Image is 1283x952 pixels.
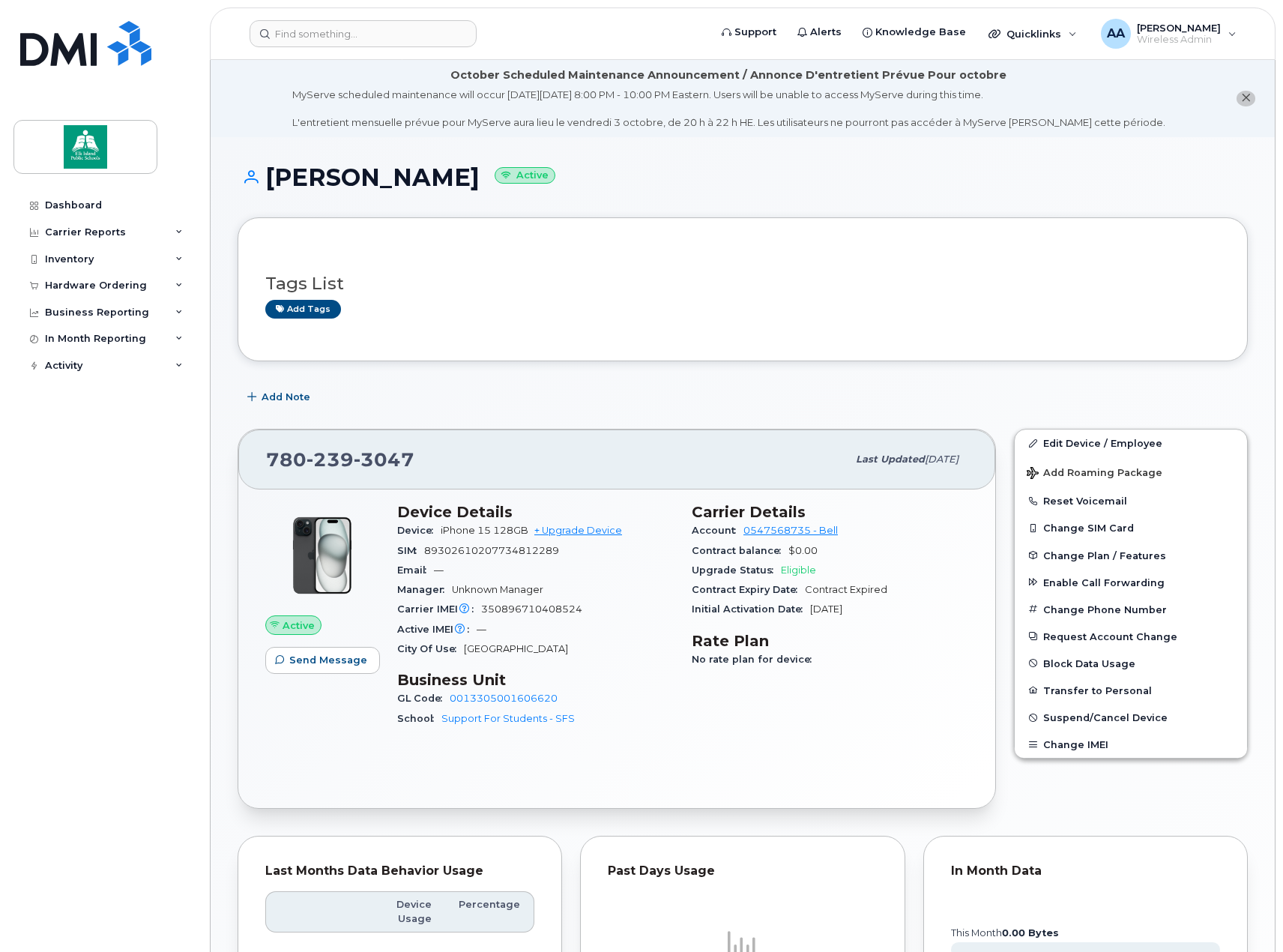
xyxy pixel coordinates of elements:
[397,545,424,556] span: SIM
[361,891,445,933] th: Device Usage
[743,525,838,536] a: 0547568735 - Bell
[450,693,558,704] a: 0013305001606620
[262,390,310,404] span: Add Note
[397,713,441,724] span: School
[1015,487,1247,514] button: Reset Voicemail
[692,545,788,556] span: Contract balance
[1237,91,1255,106] button: close notification
[283,618,315,633] span: Active
[951,864,1220,879] div: In Month Data
[608,864,877,879] div: Past Days Usage
[1043,712,1168,723] span: Suspend/Cancel Device
[397,584,452,595] span: Manager
[810,603,842,615] span: [DATE]
[1015,596,1247,623] button: Change Phone Number
[238,384,323,411] button: Add Note
[307,448,354,471] span: 239
[238,164,1248,190] h1: [PERSON_NAME]
[481,603,582,615] span: 350896710408524
[1015,677,1247,704] button: Transfer to Personal
[1015,457,1247,487] button: Add Roaming Package
[1002,927,1059,939] tspan: 0.00 Bytes
[477,624,486,635] span: —
[1027,467,1162,481] span: Add Roaming Package
[692,584,805,595] span: Contract Expiry Date
[692,603,810,615] span: Initial Activation Date
[265,864,534,879] div: Last Months Data Behavior Usage
[1015,569,1247,596] button: Enable Call Forwarding
[397,671,674,689] h3: Business Unit
[1015,430,1247,457] a: Edit Device / Employee
[805,584,887,595] span: Contract Expired
[266,448,414,471] span: 780
[434,564,444,576] span: —
[1015,731,1247,758] button: Change IMEI
[534,525,622,536] a: + Upgrade Device
[464,643,568,654] span: [GEOGRAPHIC_DATA]
[265,274,1220,293] h3: Tags List
[692,654,819,665] span: No rate plan for device
[692,503,968,521] h3: Carrier Details
[1015,650,1247,677] button: Block Data Usage
[441,525,528,536] span: iPhone 15 128GB
[397,564,434,576] span: Email
[265,647,380,674] button: Send Message
[1015,542,1247,569] button: Change Plan / Features
[781,564,816,576] span: Eligible
[1015,623,1247,650] button: Request Account Change
[1043,576,1165,588] span: Enable Call Forwarding
[397,693,450,704] span: GL Code
[441,713,575,724] a: Support For Students - SFS
[452,584,543,595] span: Unknown Manager
[692,632,968,650] h3: Rate Plan
[289,653,367,667] span: Send Message
[692,525,743,536] span: Account
[397,503,674,521] h3: Device Details
[788,545,818,556] span: $0.00
[1043,549,1166,561] span: Change Plan / Features
[397,624,477,635] span: Active IMEI
[1015,514,1247,541] button: Change SIM Card
[277,510,367,600] img: iPhone_15_Black.png
[397,525,441,536] span: Device
[354,448,414,471] span: 3047
[925,454,959,465] span: [DATE]
[495,167,555,184] small: Active
[424,545,559,556] span: 89302610207734812289
[265,300,341,319] a: Add tags
[692,564,781,576] span: Upgrade Status
[397,603,481,615] span: Carrier IMEI
[1015,704,1247,731] button: Suspend/Cancel Device
[856,454,925,465] span: Last updated
[445,891,534,933] th: Percentage
[292,88,1165,130] div: MyServe scheduled maintenance will occur [DATE][DATE] 8:00 PM - 10:00 PM Eastern. Users will be u...
[397,643,464,654] span: City Of Use
[450,67,1006,83] div: October Scheduled Maintenance Announcement / Annonce D'entretient Prévue Pour octobre
[950,927,1059,939] text: this month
